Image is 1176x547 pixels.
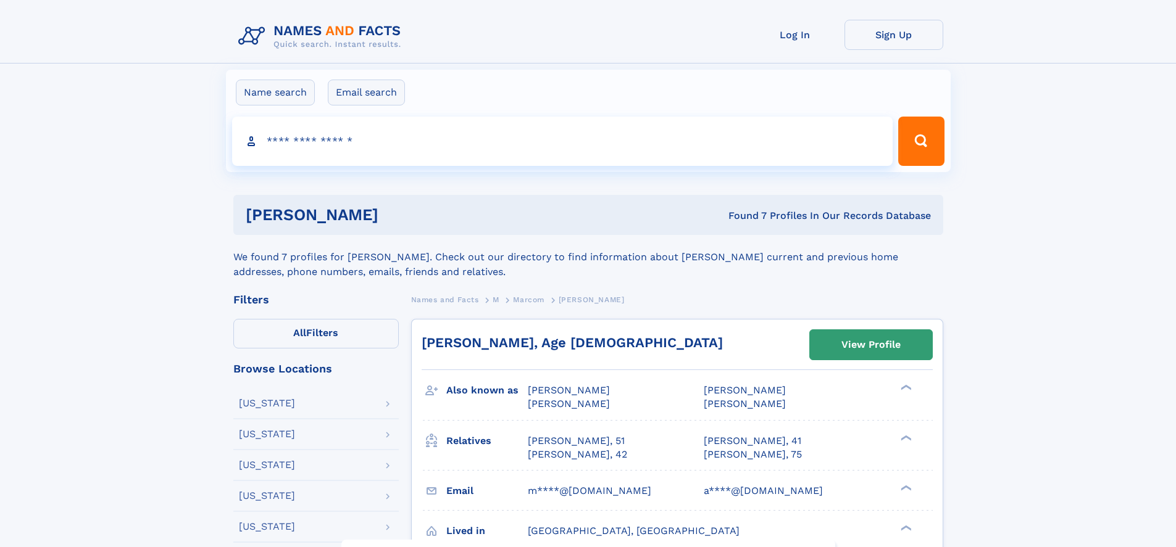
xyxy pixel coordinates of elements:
[446,480,528,501] h3: Email
[844,20,943,50] a: Sign Up
[559,295,625,304] span: [PERSON_NAME]
[528,448,627,461] a: [PERSON_NAME], 42
[446,380,528,401] h3: Also known as
[493,292,499,307] a: M
[528,398,610,409] span: [PERSON_NAME]
[239,398,295,408] div: [US_STATE]
[246,207,554,223] h1: [PERSON_NAME]
[528,434,625,448] a: [PERSON_NAME], 51
[704,434,801,448] a: [PERSON_NAME], 41
[704,384,786,396] span: [PERSON_NAME]
[898,117,944,166] button: Search Button
[553,209,931,223] div: Found 7 Profiles In Our Records Database
[422,335,723,350] a: [PERSON_NAME], Age [DEMOGRAPHIC_DATA]
[233,319,399,348] label: Filters
[233,294,399,305] div: Filters
[328,80,405,105] label: Email search
[898,524,912,532] div: ❯
[239,429,295,439] div: [US_STATE]
[239,491,295,501] div: [US_STATE]
[810,330,932,360] a: View Profile
[233,363,399,374] div: Browse Locations
[513,292,544,307] a: Marcom
[898,384,912,392] div: ❯
[411,292,479,307] a: Names and Facts
[236,80,315,105] label: Name search
[239,522,295,532] div: [US_STATE]
[293,327,306,339] span: All
[446,430,528,451] h3: Relatives
[233,20,411,53] img: Logo Names and Facts
[528,384,610,396] span: [PERSON_NAME]
[898,483,912,491] div: ❯
[746,20,844,50] a: Log In
[239,460,295,470] div: [US_STATE]
[513,295,544,304] span: Marcom
[446,520,528,541] h3: Lived in
[528,525,740,537] span: [GEOGRAPHIC_DATA], [GEOGRAPHIC_DATA]
[493,295,499,304] span: M
[898,434,912,442] div: ❯
[841,331,901,359] div: View Profile
[233,235,943,279] div: We found 7 profiles for [PERSON_NAME]. Check out our directory to find information about [PERSON_...
[704,448,802,461] a: [PERSON_NAME], 75
[232,117,893,166] input: search input
[704,398,786,409] span: [PERSON_NAME]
